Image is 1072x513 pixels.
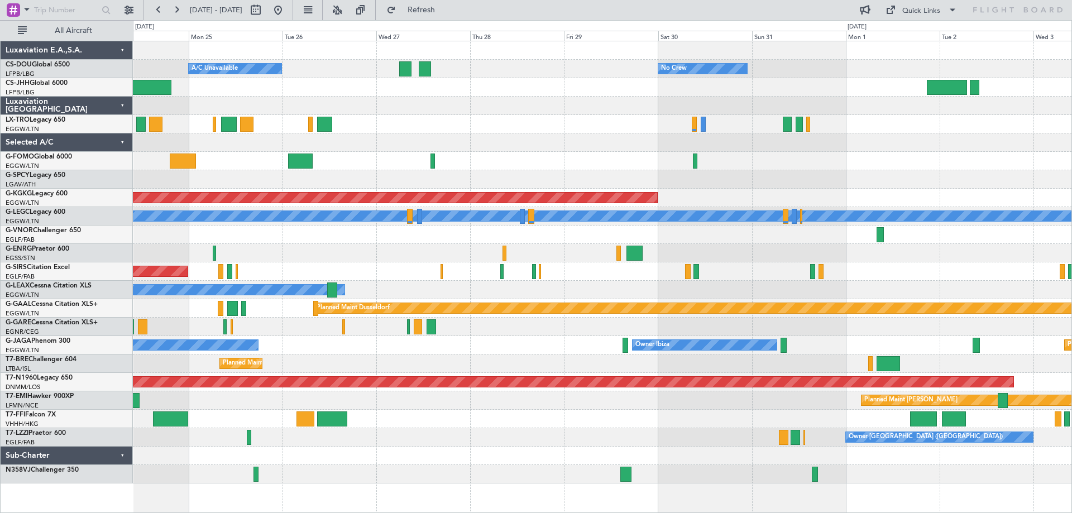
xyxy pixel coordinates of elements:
a: EGGW/LTN [6,199,39,207]
span: G-SIRS [6,264,27,271]
div: Sat 30 [658,31,752,41]
span: G-GARE [6,319,31,326]
a: EGLF/FAB [6,438,35,447]
span: N358VJ [6,467,31,473]
button: All Aircraft [12,22,121,40]
a: EGGW/LTN [6,309,39,318]
div: [DATE] [135,22,154,32]
div: Planned Maint [GEOGRAPHIC_DATA] ([GEOGRAPHIC_DATA]) [223,355,399,372]
span: G-FOMO [6,154,34,160]
span: CS-JHH [6,80,30,87]
div: Planned Maint Dusseldorf [317,300,390,317]
a: DNMM/LOS [6,383,40,391]
span: G-GAAL [6,301,31,308]
div: Wed 27 [376,31,470,41]
a: G-VNORChallenger 650 [6,227,81,234]
div: Planned Maint [PERSON_NAME] [864,392,958,409]
a: EGGW/LTN [6,346,39,354]
a: G-JAGAPhenom 300 [6,338,70,344]
div: Mon 25 [189,31,283,41]
a: T7-FFIFalcon 7X [6,411,56,418]
span: T7-BRE [6,356,28,363]
div: No Crew [661,60,687,77]
div: A/C Unavailable [192,60,238,77]
a: G-LEGCLegacy 600 [6,209,65,215]
div: [DATE] [848,22,867,32]
span: CS-DOU [6,61,32,68]
a: T7-N1960Legacy 650 [6,375,73,381]
a: EGLF/FAB [6,236,35,244]
span: [DATE] - [DATE] [190,5,242,15]
a: EGLF/FAB [6,272,35,281]
a: G-ENRGPraetor 600 [6,246,69,252]
span: T7-EMI [6,393,27,400]
span: G-KGKG [6,190,32,197]
a: N358VJChallenger 350 [6,467,79,473]
span: G-JAGA [6,338,31,344]
a: EGNR/CEG [6,328,39,336]
span: LX-TRO [6,117,30,123]
a: VHHH/HKG [6,420,39,428]
a: EGSS/STN [6,254,35,262]
div: Sun 24 [95,31,189,41]
div: Tue 2 [940,31,1033,41]
div: Sun 31 [752,31,846,41]
input: Trip Number [34,2,98,18]
a: LFPB/LBG [6,88,35,97]
a: LFPB/LBG [6,70,35,78]
div: Owner [GEOGRAPHIC_DATA] ([GEOGRAPHIC_DATA]) [849,429,1003,445]
a: G-GAALCessna Citation XLS+ [6,301,98,308]
span: T7-LZZI [6,430,28,437]
span: T7-N1960 [6,375,37,381]
a: LFMN/NCE [6,401,39,410]
div: Mon 1 [846,31,940,41]
div: Fri 29 [564,31,658,41]
a: LX-TROLegacy 650 [6,117,65,123]
a: G-SPCYLegacy 650 [6,172,65,179]
a: EGGW/LTN [6,162,39,170]
a: EGGW/LTN [6,217,39,226]
span: Refresh [398,6,445,14]
a: LTBA/ISL [6,365,31,373]
span: T7-FFI [6,411,25,418]
a: G-SIRSCitation Excel [6,264,70,271]
button: Refresh [381,1,448,19]
span: G-ENRG [6,246,32,252]
a: EGGW/LTN [6,125,39,133]
span: G-LEAX [6,282,30,289]
div: Thu 28 [470,31,564,41]
a: CS-DOUGlobal 6500 [6,61,70,68]
a: T7-BREChallenger 604 [6,356,76,363]
a: G-KGKGLegacy 600 [6,190,68,197]
a: CS-JHHGlobal 6000 [6,80,68,87]
a: T7-LZZIPraetor 600 [6,430,66,437]
span: All Aircraft [29,27,118,35]
div: Owner Ibiza [635,337,669,353]
a: G-GARECessna Citation XLS+ [6,319,98,326]
span: G-LEGC [6,209,30,215]
a: EGGW/LTN [6,291,39,299]
div: Tue 26 [283,31,376,41]
div: Quick Links [902,6,940,17]
a: T7-EMIHawker 900XP [6,393,74,400]
button: Quick Links [880,1,963,19]
span: G-SPCY [6,172,30,179]
a: LGAV/ATH [6,180,36,189]
a: G-FOMOGlobal 6000 [6,154,72,160]
a: G-LEAXCessna Citation XLS [6,282,92,289]
span: G-VNOR [6,227,33,234]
